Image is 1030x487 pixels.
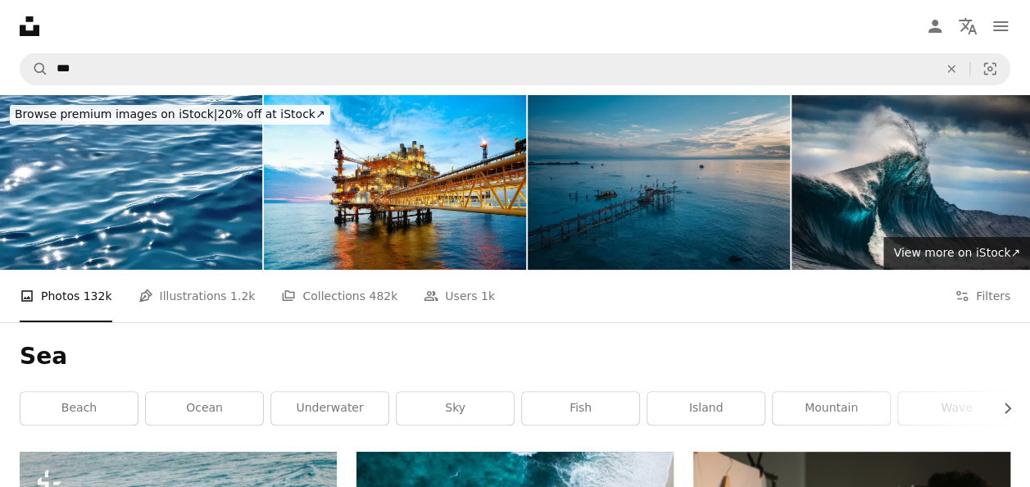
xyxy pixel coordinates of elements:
img: Offshore construction platform for production oil and gas. Oil and gas industry and hard work. Pr... [264,95,526,270]
a: View more on iStock↗ [883,237,1030,270]
span: 1k [481,287,495,305]
span: 1.2k [230,287,255,305]
a: underwater [271,392,388,425]
a: fish [522,392,639,425]
button: Language [951,10,984,43]
button: Visual search [970,53,1010,84]
a: Collections 482k [281,270,397,322]
form: Find visuals sitewide [20,52,1010,85]
a: sky [397,392,514,425]
span: 20% off at iStock ↗ [15,107,325,121]
a: Home — Unsplash [20,16,39,36]
a: ocean [146,392,263,425]
a: wave [898,392,1015,425]
a: mountain [773,392,890,425]
a: Illustrations 1.2k [138,270,256,322]
button: Filters [955,270,1010,322]
span: Browse premium images on iStock | [15,107,217,121]
a: Log in / Sign up [919,10,951,43]
button: scroll list to the right [992,392,1010,425]
h1: Sea [20,342,1010,371]
span: View more on iStock ↗ [893,246,1020,259]
button: Clear [933,53,969,84]
span: 482k [369,287,397,305]
a: Users 1k [424,270,495,322]
img: sunset drone point of view Lang Tengah, beautiful coastline [528,95,790,270]
a: island [647,392,765,425]
a: beach [20,392,138,425]
button: Search Unsplash [20,53,48,84]
button: Menu [984,10,1017,43]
